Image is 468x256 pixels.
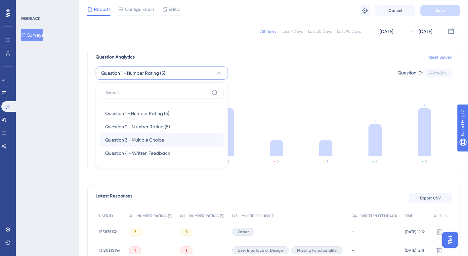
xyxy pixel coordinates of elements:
span: 3 [134,229,136,235]
span: Latest Responses [96,192,132,204]
span: [DATE] 12:12 [405,229,425,235]
button: Question 2 - Number Rating (5) [100,120,224,133]
span: Export CSV [420,195,441,201]
span: Need Help? [16,2,41,10]
button: Save [420,5,460,16]
span: Question 4 - Written Feedback [105,149,170,157]
span: Editor [169,5,181,13]
button: Question 1 - Number Rating (5) [100,107,224,120]
span: 13180$15144 [99,248,120,253]
button: Question 1 - Number Rating (5) [96,66,228,80]
tspan: 2 [374,117,376,124]
span: USER ID [99,213,113,219]
div: [DATE] [380,27,393,35]
span: Save [436,8,445,13]
span: Reports [94,5,110,13]
span: [DATE] 12:11 [405,248,424,253]
span: 1 [186,248,187,253]
span: Q3 - MULTIPLE CHOICE [232,213,274,219]
text: 4 [375,159,378,164]
div: - [352,247,398,253]
span: Question 1 - Number Rating (5) [101,69,165,77]
div: FEEDBACK [21,16,40,21]
tspan: 1 [325,133,327,140]
a: Reset Survey [428,55,452,60]
tspan: 3 [423,102,426,108]
text: 2 [277,159,279,164]
button: Surveys [21,29,43,41]
span: Question 2 - Number Rating (5) [105,123,170,131]
span: TIME [405,213,413,219]
text: 5 [425,159,427,164]
span: User Interface or Design [238,248,283,253]
span: Configuration [125,5,154,13]
iframe: UserGuiding AI Assistant Launcher [440,230,460,250]
text: 3 [326,159,328,164]
text: 1 [228,159,229,164]
span: Missing Functionality [297,248,337,253]
button: Cancel [375,5,415,16]
tspan: 1 [276,133,277,140]
button: Export CSV [409,193,452,203]
span: Question Analytics [96,53,135,61]
div: 242be3c2... [428,70,449,76]
div: - [352,229,398,235]
button: Question 4 - Written Feedback [100,147,224,160]
span: Q2 - NUMBER RATING (5) [180,213,225,219]
div: Question ID: [398,69,423,77]
span: Question 1 - Number Rating (5) [105,109,169,117]
div: Last 7 Days [281,29,303,34]
span: ACTION [434,213,448,219]
span: 1 [134,248,136,253]
span: Q1 - NUMBER RATING (5) [129,213,173,219]
span: Question 3 - Multiple Choice [105,136,164,144]
span: 15583$132 [99,229,117,235]
span: Q4 - WRITTEN FEEDBACK [352,213,397,219]
span: 3 [186,229,188,235]
div: All Times [260,29,276,34]
span: Other [238,229,249,235]
input: Search... [106,90,209,95]
div: [DATE] [419,27,432,35]
span: Cancel [389,8,402,13]
button: Question 3 - Multiple Choice [100,133,224,147]
div: Last 90 Days [337,29,361,34]
div: Last 30 Days [308,29,332,34]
